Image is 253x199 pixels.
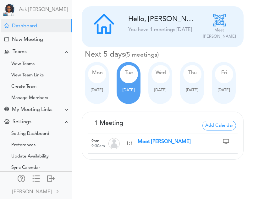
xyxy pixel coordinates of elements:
div: New Meeting [12,37,43,43]
div: Manage Members [11,97,48,100]
div: Setting Dashboard [11,132,49,135]
span: [DATE] [186,88,198,92]
div: Hello, [PERSON_NAME] [128,15,197,24]
div: Change Settings [4,119,9,125]
div: You have 1 meetings [DATE] [128,26,197,34]
div: [PERSON_NAME] [12,188,52,196]
div: Sync Calendar [11,166,40,169]
span: Mon [92,70,103,75]
span: Add Calendar [202,121,236,130]
div: Manage Members and Externals [18,175,25,181]
div: Dashboard [12,23,37,29]
img: Powered by TEAMCAL AI [3,3,16,16]
img: One on one with Mia Swift [125,139,134,147]
div: View Teams [11,63,35,66]
strong: Meet [PERSON_NAME] [138,139,190,144]
a: Add Calendar [202,122,236,127]
span: Wed [156,70,166,75]
a: [PERSON_NAME] [1,184,72,198]
div: Show only icons [32,175,40,181]
span: 9am [91,139,99,143]
span: [DATE] [218,88,230,92]
img: https://teams.microsoft.com/l/meetup-join/19%3ameeting_MzE0MmM4ZjYtNzA0Ni00NGI2LWJlMDctMGM1MjE0Yz... [221,136,231,146]
h4: Next 5 days [85,50,244,59]
div: Share Meeting Link [4,107,9,113]
div: View Team Links [11,74,44,77]
small: 9:30am [91,144,105,148]
a: Ask [PERSON_NAME] [19,7,68,13]
div: Teams [13,49,27,55]
img: qr-code_icon.png [213,14,226,26]
span: [DATE] [91,88,103,92]
a: Change side menu [32,175,40,184]
div: Creating Meeting [4,37,9,41]
span: 1 Meeting [94,120,123,126]
div: Update Availability [11,155,49,158]
span: Fri [221,70,227,75]
div: Home [4,23,9,28]
span: [DATE] [154,88,166,92]
small: 5 meetings this week [125,52,159,58]
div: Preferences [11,144,36,147]
div: Settings [13,119,31,125]
span: Thu [188,70,197,75]
img: Organizer Mia Swift [108,138,120,149]
div: Create Team [11,85,36,88]
span: [DATE] [123,88,135,92]
p: Meet [PERSON_NAME] [202,27,237,40]
div: My Meeting Links [12,107,52,113]
div: Log out [47,175,55,181]
span: Tue [125,70,133,75]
